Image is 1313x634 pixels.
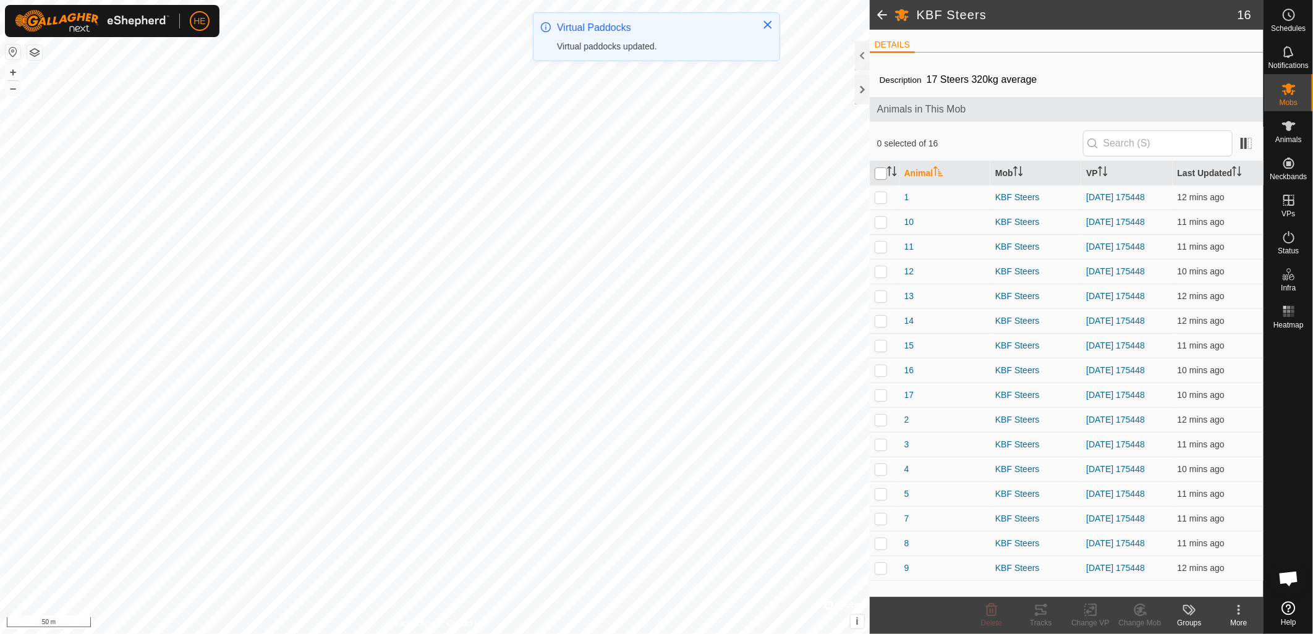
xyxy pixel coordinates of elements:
p-sorticon: Activate to sort [933,168,943,178]
a: [DATE] 175448 [1086,415,1145,425]
div: Open chat [1270,560,1307,597]
button: Close [759,16,776,33]
span: 12 Sept 2025, 6:03 am [1178,242,1225,251]
img: Gallagher Logo [15,10,169,32]
span: 12 Sept 2025, 6:04 am [1178,464,1225,474]
a: [DATE] 175448 [1086,266,1145,276]
div: KBF Steers [995,438,1076,451]
div: KBF Steers [995,191,1076,204]
a: [DATE] 175448 [1086,192,1145,202]
h2: KBF Steers [917,7,1238,22]
div: KBF Steers [995,413,1076,426]
div: KBF Steers [995,315,1076,328]
input: Search (S) [1083,130,1233,156]
span: 16 [1238,6,1251,24]
span: 13 [904,290,914,303]
button: Map Layers [27,45,42,60]
span: Mobs [1280,99,1298,106]
a: [DATE] 175448 [1086,563,1145,573]
a: [DATE] 175448 [1086,316,1145,326]
a: [DATE] 175448 [1086,365,1145,375]
span: 5 [904,488,909,501]
span: 17 Steers 320kg average [922,69,1042,90]
span: 12 Sept 2025, 6:03 am [1178,489,1225,499]
a: [DATE] 175448 [1086,390,1145,400]
th: VP [1081,161,1172,185]
button: i [851,615,864,628]
span: 12 Sept 2025, 6:04 am [1178,266,1225,276]
th: Last Updated [1173,161,1264,185]
span: VPs [1281,210,1295,218]
span: 2 [904,413,909,426]
span: 12 Sept 2025, 6:03 am [1178,439,1225,449]
span: i [856,616,859,627]
a: [DATE] 175448 [1086,538,1145,548]
p-sorticon: Activate to sort [1013,168,1023,178]
li: DETAILS [870,38,915,53]
span: HE [193,15,205,28]
a: Help [1264,596,1313,631]
a: [DATE] 175448 [1086,291,1145,301]
div: KBF Steers [995,488,1076,501]
p-sorticon: Activate to sort [887,168,897,178]
span: 12 Sept 2025, 6:02 am [1178,291,1225,301]
div: KBF Steers [995,216,1076,229]
span: 3 [904,438,909,451]
div: Change VP [1066,617,1115,628]
button: – [6,81,20,96]
span: Help [1281,619,1296,626]
span: 12 Sept 2025, 6:04 am [1178,217,1225,227]
span: Status [1278,247,1299,255]
span: 15 [904,339,914,352]
span: 17 [904,389,914,402]
span: 12 Sept 2025, 6:04 am [1178,390,1225,400]
div: KBF Steers [995,265,1076,278]
span: 14 [904,315,914,328]
p-sorticon: Activate to sort [1098,168,1108,178]
span: 12 Sept 2025, 6:04 am [1178,365,1225,375]
span: Schedules [1271,25,1306,32]
span: 12 Sept 2025, 6:03 am [1178,415,1225,425]
a: [DATE] 175448 [1086,242,1145,251]
p-sorticon: Activate to sort [1232,168,1242,178]
span: Neckbands [1270,173,1307,180]
div: Virtual Paddocks [557,20,750,35]
span: Infra [1281,284,1296,292]
span: Animals in This Mob [877,102,1256,117]
label: Description [880,75,922,85]
div: Tracks [1016,617,1066,628]
th: Mob [990,161,1081,185]
span: 16 [904,364,914,377]
div: More [1214,617,1264,628]
span: 12 Sept 2025, 6:02 am [1178,316,1225,326]
div: KBF Steers [995,290,1076,303]
span: Animals [1275,136,1302,143]
span: 9 [904,562,909,575]
span: Heatmap [1273,321,1304,329]
span: 12 [904,265,914,278]
a: [DATE] 175448 [1086,340,1145,350]
button: Reset Map [6,44,20,59]
div: KBF Steers [995,364,1076,377]
a: [DATE] 175448 [1086,217,1145,227]
div: KBF Steers [995,389,1076,402]
span: 12 Sept 2025, 6:03 am [1178,192,1225,202]
span: Notifications [1268,62,1309,69]
div: KBF Steers [995,562,1076,575]
button: + [6,65,20,80]
span: 10 [904,216,914,229]
div: KBF Steers [995,339,1076,352]
div: KBF Steers [995,240,1076,253]
span: 7 [904,512,909,525]
span: 11 [904,240,914,253]
div: Groups [1165,617,1214,628]
a: [DATE] 175448 [1086,464,1145,474]
div: Virtual paddocks updated. [557,40,750,53]
span: 0 selected of 16 [877,137,1083,150]
span: Delete [981,619,1003,627]
th: Animal [899,161,990,185]
span: 8 [904,537,909,550]
div: KBF Steers [995,463,1076,476]
div: KBF Steers [995,537,1076,550]
a: [DATE] 175448 [1086,489,1145,499]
